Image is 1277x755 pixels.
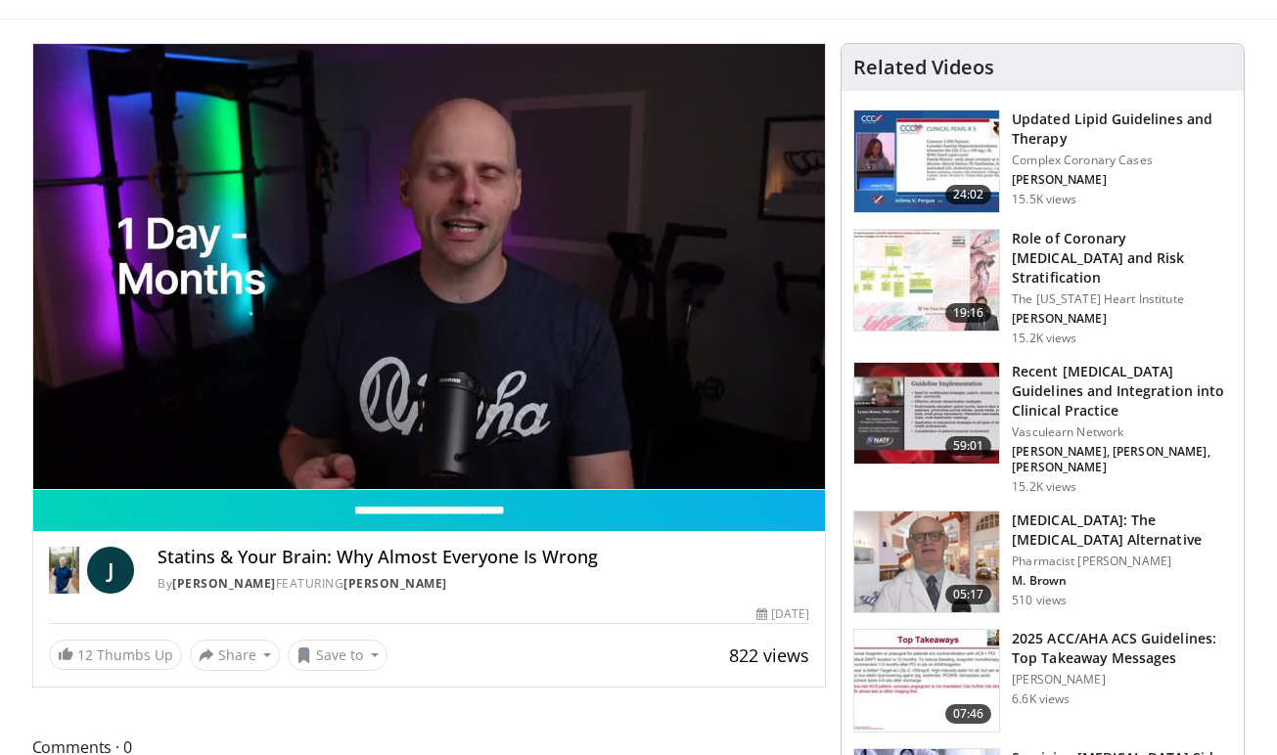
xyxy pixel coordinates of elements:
span: 19:16 [945,303,992,323]
span: 24:02 [945,185,992,204]
img: 1efa8c99-7b8a-4ab5-a569-1c219ae7bd2c.150x105_q85_crop-smart_upscale.jpg [854,230,999,332]
div: By FEATURING [158,575,809,593]
img: 369ac253-1227-4c00-b4e1-6e957fd240a8.150x105_q85_crop-smart_upscale.jpg [854,630,999,732]
button: Save to [288,640,388,671]
p: Complex Coronary Cases [1012,153,1232,168]
p: 15.5K views [1012,192,1076,207]
div: [DATE] [756,605,809,623]
p: Pharmacist [PERSON_NAME] [1012,554,1232,569]
a: 05:17 [MEDICAL_DATA]: The [MEDICAL_DATA] Alternative Pharmacist [PERSON_NAME] M. Brown 510 views [853,511,1232,614]
img: 77f671eb-9394-4acc-bc78-a9f077f94e00.150x105_q85_crop-smart_upscale.jpg [854,111,999,212]
img: 87825f19-cf4c-4b91-bba1-ce218758c6bb.150x105_q85_crop-smart_upscale.jpg [854,363,999,465]
img: Dr. Jordan Rennicke [49,547,80,594]
p: 6.6K views [1012,691,1070,707]
span: 12 [77,645,93,664]
h3: Role of Coronary [MEDICAL_DATA] and Risk Stratification [1012,229,1232,288]
p: The [US_STATE] Heart Institute [1012,291,1232,307]
p: [PERSON_NAME] [1012,172,1232,188]
button: Share [190,640,281,671]
a: 07:46 2025 ACC/AHA ACS Guidelines: Top Takeaway Messages [PERSON_NAME] 6.6K views [853,629,1232,733]
p: [PERSON_NAME], [PERSON_NAME], [PERSON_NAME] [1012,444,1232,475]
h3: Updated Lipid Guidelines and Therapy [1012,110,1232,149]
h4: Related Videos [853,56,994,79]
p: [PERSON_NAME] [1012,672,1232,688]
img: ce9609b9-a9bf-4b08-84dd-8eeb8ab29fc6.150x105_q85_crop-smart_upscale.jpg [854,511,999,613]
a: J [87,547,134,594]
span: 05:17 [945,585,992,604]
p: M. Brown [1012,573,1232,589]
h3: [MEDICAL_DATA]: The [MEDICAL_DATA] Alternative [1012,511,1232,550]
a: 59:01 Recent [MEDICAL_DATA] Guidelines and Integration into Clinical Practice Vasculearn Network ... [853,362,1232,495]
span: 59:01 [945,436,992,456]
h4: Statins & Your Brain: Why Almost Everyone Is Wrong [158,547,809,568]
h3: 2025 ACC/AHA ACS Guidelines: Top Takeaway Messages [1012,629,1232,668]
p: 15.2K views [1012,331,1076,346]
p: 510 views [1012,593,1067,608]
h3: Recent [MEDICAL_DATA] Guidelines and Integration into Clinical Practice [1012,362,1232,421]
a: 12 Thumbs Up [49,640,182,670]
a: 19:16 Role of Coronary [MEDICAL_DATA] and Risk Stratification The [US_STATE] Heart Institute [PER... [853,229,1232,346]
span: 07:46 [945,704,992,724]
p: [PERSON_NAME] [1012,311,1232,327]
video-js: Video Player [33,44,826,490]
span: 822 views [729,644,809,667]
a: [PERSON_NAME] [343,575,447,592]
p: 15.2K views [1012,479,1076,495]
a: [PERSON_NAME] [172,575,276,592]
p: Vasculearn Network [1012,424,1232,440]
a: 24:02 Updated Lipid Guidelines and Therapy Complex Coronary Cases [PERSON_NAME] 15.5K views [853,110,1232,213]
